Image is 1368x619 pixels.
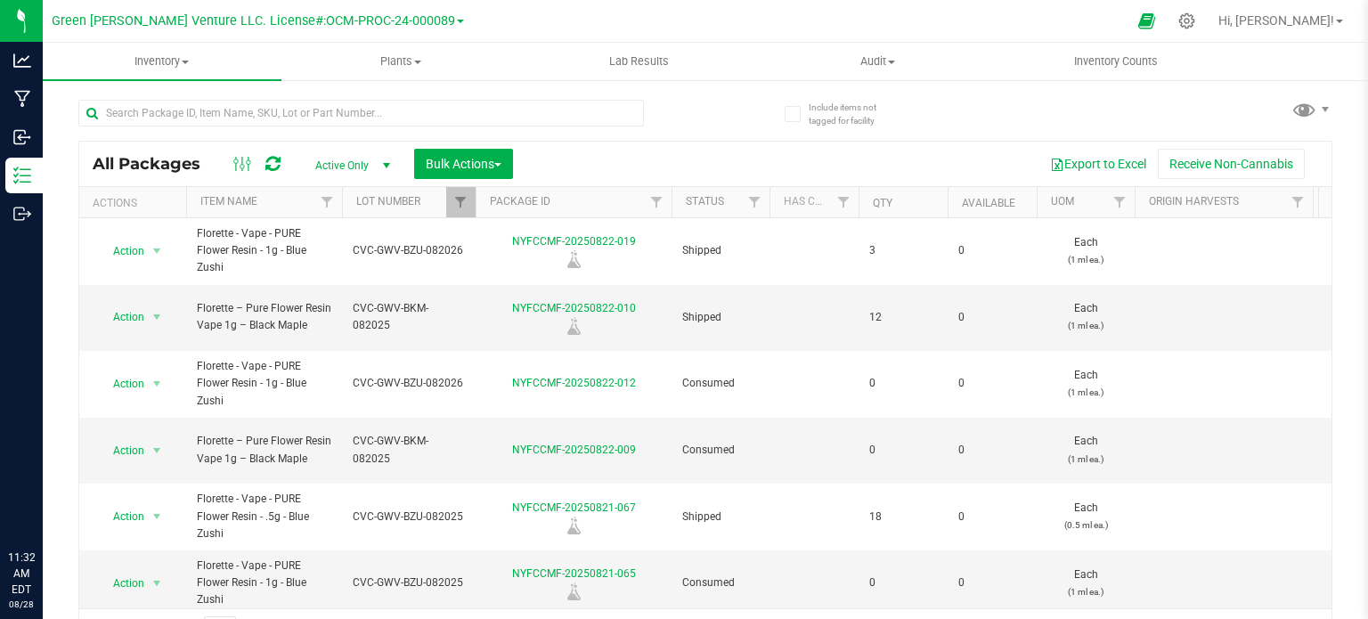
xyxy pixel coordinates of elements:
[869,375,937,392] span: 0
[1158,149,1305,179] button: Receive Non-Cannabis
[829,187,859,217] a: Filter
[197,300,331,334] span: Florette – Pure Flower Resin Vape 1g – Black Maple
[512,567,636,580] a: NYFCCMF-20250821-065
[97,504,145,529] span: Action
[197,358,331,410] span: Florette - Vape - PURE Flower Resin - 1g - Blue Zushi
[473,250,674,268] div: Lab Sample
[8,598,35,611] p: 08/28
[13,167,31,184] inline-svg: Inventory
[682,442,759,459] span: Consumed
[512,377,636,389] a: NYFCCMF-20250822-012
[1050,53,1182,69] span: Inventory Counts
[682,242,759,259] span: Shipped
[869,574,937,591] span: 0
[1047,234,1124,268] span: Each
[958,242,1026,259] span: 0
[512,444,636,456] a: NYFCCMF-20250822-009
[958,574,1026,591] span: 0
[146,571,168,596] span: select
[13,205,31,223] inline-svg: Outbound
[197,225,331,277] span: Florette - Vape - PURE Flower Resin - 1g - Blue Zushi
[1105,187,1135,217] a: Filter
[1051,195,1074,208] a: UOM
[682,574,759,591] span: Consumed
[686,195,724,208] a: Status
[13,128,31,146] inline-svg: Inbound
[282,53,519,69] span: Plants
[512,302,636,314] a: NYFCCMF-20250822-010
[353,300,465,334] span: CVC-GWV-BKM-082025
[146,504,168,529] span: select
[809,101,898,127] span: Include items not tagged for facility
[473,582,674,600] div: Lab Sample
[958,442,1026,459] span: 0
[313,187,342,217] a: Filter
[414,149,513,179] button: Bulk Actions
[962,197,1015,209] a: Available
[1047,500,1124,533] span: Each
[43,53,281,69] span: Inventory
[1283,187,1313,217] a: Filter
[958,375,1026,392] span: 0
[769,187,859,218] th: Has COA
[1218,13,1334,28] span: Hi, [PERSON_NAME]!
[512,501,636,514] a: NYFCCMF-20250821-067
[682,375,759,392] span: Consumed
[1047,367,1124,401] span: Each
[146,371,168,396] span: select
[997,43,1235,80] a: Inventory Counts
[353,433,465,467] span: CVC-GWV-BKM-082025
[1047,433,1124,467] span: Each
[52,13,455,29] span: Green [PERSON_NAME] Venture LLC. License#:OCM-PROC-24-000089
[97,571,145,596] span: Action
[353,242,465,259] span: CVC-GWV-BZU-082026
[1038,149,1158,179] button: Export to Excel
[585,53,693,69] span: Lab Results
[197,491,331,542] span: Florette - Vape - PURE Flower Resin - .5g - Blue Zushi
[78,100,644,126] input: Search Package ID, Item Name, SKU, Lot or Part Number...
[1047,384,1124,401] p: (1 ml ea.)
[740,187,769,217] a: Filter
[146,239,168,264] span: select
[682,509,759,525] span: Shipped
[18,476,71,530] iframe: Resource center
[520,43,759,80] a: Lab Results
[197,433,331,467] span: Florette – Pure Flower Resin Vape 1g – Black Maple
[958,309,1026,326] span: 0
[473,517,674,534] div: Lab Sample
[353,509,465,525] span: CVC-GWV-BZU-082025
[958,509,1026,525] span: 0
[1047,517,1124,533] p: (0.5 ml ea.)
[873,197,892,209] a: Qty
[473,317,674,335] div: Lab Sample
[146,438,168,463] span: select
[490,195,550,208] a: Package ID
[512,235,636,248] a: NYFCCMF-20250822-019
[759,53,996,69] span: Audit
[53,474,74,495] iframe: Resource center unread badge
[281,43,520,80] a: Plants
[43,43,281,80] a: Inventory
[97,371,145,396] span: Action
[869,309,937,326] span: 12
[869,509,937,525] span: 18
[8,550,35,598] p: 11:32 AM EDT
[146,305,168,330] span: select
[13,52,31,69] inline-svg: Analytics
[93,154,218,174] span: All Packages
[869,242,937,259] span: 3
[197,558,331,609] span: Florette - Vape - PURE Flower Resin - 1g - Blue Zushi
[356,195,420,208] a: Lot Number
[97,239,145,264] span: Action
[97,305,145,330] span: Action
[869,442,937,459] span: 0
[682,309,759,326] span: Shipped
[1047,300,1124,334] span: Each
[13,90,31,108] inline-svg: Manufacturing
[1176,12,1198,29] div: Manage settings
[353,375,465,392] span: CVC-GWV-BZU-082026
[1047,317,1124,334] p: (1 ml ea.)
[200,195,257,208] a: Item Name
[758,43,997,80] a: Audit
[1127,4,1167,38] span: Open Ecommerce Menu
